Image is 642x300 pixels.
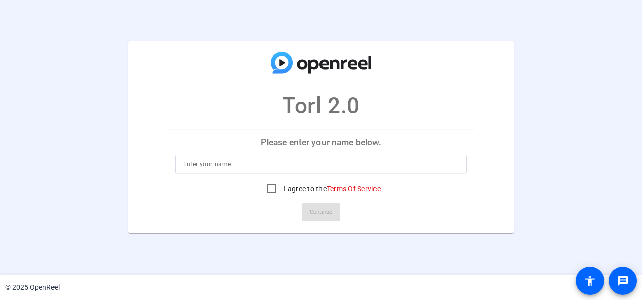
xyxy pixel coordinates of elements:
[617,275,629,287] mat-icon: message
[5,282,60,293] div: © 2025 OpenReel
[282,184,381,194] label: I agree to the
[584,275,596,287] mat-icon: accessibility
[271,52,371,74] img: company-logo
[183,158,459,170] input: Enter your name
[282,89,359,122] p: Torl 2.0
[327,185,381,193] a: Terms Of Service
[167,130,475,155] p: Please enter your name below.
